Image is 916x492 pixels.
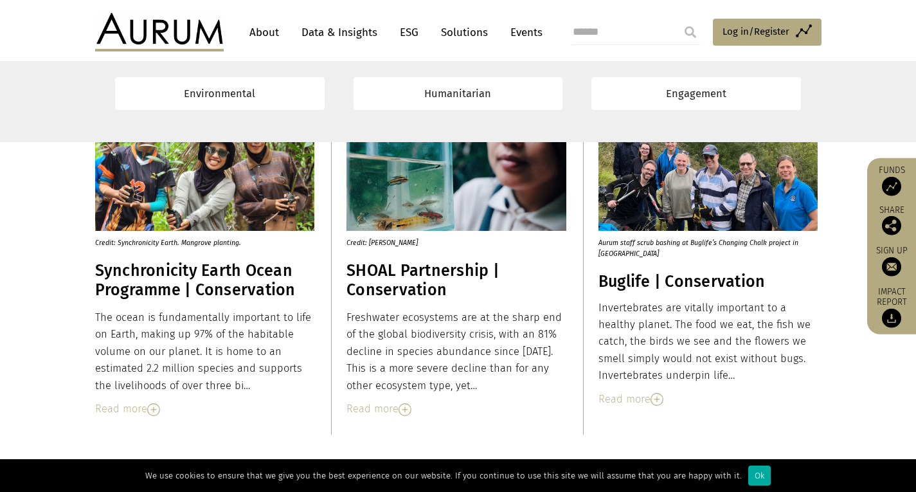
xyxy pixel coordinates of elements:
div: Invertebrates are vitally important to a healthy planet. The food we eat, the fish we catch, the ... [598,300,818,385]
a: Events [504,21,543,44]
a: Data & Insights [295,21,384,44]
div: Read more [598,391,818,408]
h3: Buglife | Conservation [598,272,818,291]
a: Funds [874,164,910,196]
a: Sign up [874,244,910,276]
p: Credit: Synchronicity Earth. Mangrove planting. [95,231,303,248]
a: Solutions [435,21,494,44]
a: About [243,21,285,44]
img: Read More [651,393,663,406]
img: Read More [147,403,160,416]
a: ESG [393,21,425,44]
input: Submit [678,19,703,45]
img: Share this post [882,215,901,235]
h3: Synchronicity Earth Ocean Programme | Conservation [95,261,315,300]
img: Sign up to our newsletter [882,257,901,276]
div: Read more [346,401,566,417]
a: Humanitarian [354,77,563,110]
a: Impact report [874,286,910,328]
div: Share [874,205,910,235]
a: Environmental [115,77,325,110]
p: Credit: [PERSON_NAME] [346,231,555,248]
span: Log in/Register [723,24,789,39]
img: Access Funds [882,176,901,196]
a: Engagement [591,77,801,110]
div: Freshwater ecosystems are at the sharp end of the global biodiversity crisis, with an 81% decline... [346,309,566,394]
a: Log in/Register [713,19,822,46]
img: Aurum [95,13,224,51]
div: The ocean is fundamentally important to life on Earth, making up 97% of the habitable volume on o... [95,309,315,394]
img: Read More [399,403,411,416]
p: Aurum staff scrub bashing at Buglife’s Changing Chalk project in [GEOGRAPHIC_DATA] [598,231,807,259]
div: Read more [95,401,315,417]
div: Ok [748,466,771,486]
h3: SHOAL Partnership | Conservation [346,261,566,300]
